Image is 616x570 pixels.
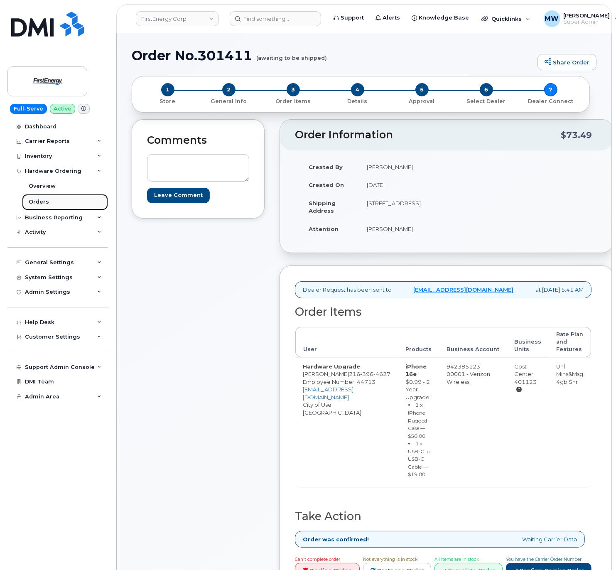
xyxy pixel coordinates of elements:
[295,129,561,141] h2: Order Information
[295,327,398,357] th: User
[398,327,439,357] th: Products
[309,182,344,188] strong: Created On
[373,371,390,377] span: 4627
[480,83,493,96] span: 6
[309,164,343,170] strong: Created By
[349,371,390,377] span: 216
[325,96,390,105] a: 4 Details
[303,386,353,400] a: [EMAIL_ADDRESS][DOMAIN_NAME]
[359,194,440,220] td: [STREET_ADDRESS]
[537,54,596,71] a: Share Order
[415,83,429,96] span: 5
[405,363,427,378] strong: iPhone 16e
[359,176,440,194] td: [DATE]
[363,557,417,562] span: Not everything is in stock
[264,98,322,105] p: Order Items
[390,96,454,105] a: 5 Approval
[303,378,375,385] span: Employee Number: 44713
[287,83,300,96] span: 3
[360,371,373,377] span: 396
[549,357,591,487] td: Unl Mins&Msg 4gb Shr
[393,98,451,105] p: Approval
[196,96,261,105] a: 2 General Info
[161,83,174,96] span: 1
[359,158,440,176] td: [PERSON_NAME]
[222,83,236,96] span: 2
[507,327,549,357] th: Business Units
[261,96,325,105] a: 3 Order Items
[408,402,427,439] small: 1 x iPhone Rugged Case — $50.00
[351,83,364,96] span: 4
[580,534,610,564] iframe: Messenger Launcher
[256,48,327,61] small: (awaiting to be shipped)
[514,363,541,393] div: Cost Center: 401123
[434,557,479,562] span: All Items are in stock
[147,135,249,146] h2: Comments
[303,536,369,543] strong: Order was confirmed!
[303,363,360,370] strong: Hardware Upgrade
[408,440,431,477] small: 1 x USB-C to USB-C Cable — $19.00
[295,510,591,523] h2: Take Action
[139,96,196,105] a: 1 Store
[295,557,340,562] span: Can't complete order
[439,357,507,487] td: 942385123-00001 - Verizon Wireless
[132,48,533,63] h1: Order No.301411
[200,98,258,105] p: General Info
[506,557,582,562] span: You have the Carrier Order Number
[295,531,585,548] div: Waiting Carrier Data
[457,98,515,105] p: Select Dealer
[549,327,591,357] th: Rate Plan and Features
[359,220,440,238] td: [PERSON_NAME]
[561,127,592,143] div: $73.49
[398,357,439,487] td: $0.99 - 2 Year Upgrade
[295,357,398,487] td: [PERSON_NAME] City of Use: [GEOGRAPHIC_DATA]
[414,286,514,294] a: [EMAIL_ADDRESS][DOMAIN_NAME]
[295,281,591,298] div: Dealer Request has been sent to at [DATE] 5:41 AM
[329,98,386,105] p: Details
[439,327,507,357] th: Business Account
[147,188,210,203] input: Leave Comment
[309,226,339,232] strong: Attention
[142,98,193,105] p: Store
[295,306,591,318] h2: Order Items
[309,200,336,214] strong: Shipping Address
[454,96,518,105] a: 6 Select Dealer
